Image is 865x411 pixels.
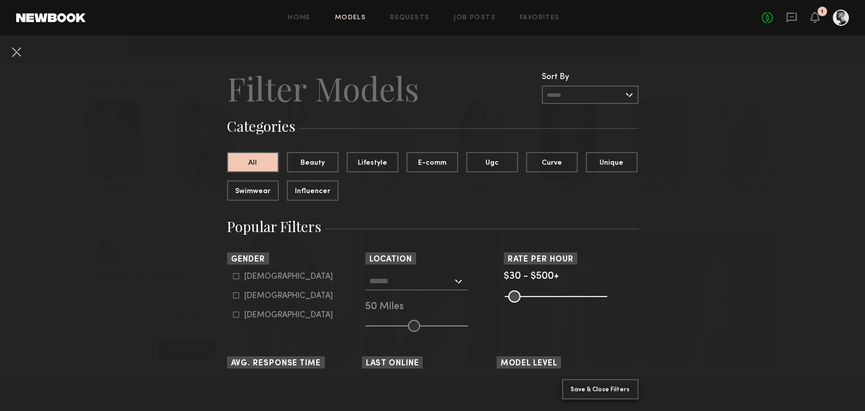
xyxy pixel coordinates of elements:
[227,68,419,108] h2: Filter Models
[542,73,638,82] div: Sort By
[335,15,366,21] a: Models
[8,44,24,62] common-close-button: Cancel
[406,152,458,172] button: E-comm
[390,15,429,21] a: Requests
[821,9,823,15] div: 1
[244,274,333,280] div: [DEMOGRAPHIC_DATA]
[365,303,500,312] div: 50 Miles
[586,152,637,172] button: Unique
[227,152,279,172] button: All
[562,379,638,399] button: Save & Close Filters
[227,180,279,201] button: Swimwear
[287,152,339,172] button: Beauty
[466,152,518,172] button: Ugc
[231,256,265,264] span: Gender
[244,293,333,299] div: [DEMOGRAPHIC_DATA]
[288,15,311,21] a: Home
[508,256,574,264] span: Rate per Hour
[520,15,560,21] a: Favorites
[504,272,559,281] span: $30 - $500+
[347,152,398,172] button: Lifestyle
[454,15,496,21] a: Job Posts
[501,360,557,367] span: Model Level
[227,217,638,236] h3: Popular Filters
[244,312,333,318] div: [DEMOGRAPHIC_DATA]
[369,256,412,264] span: Location
[8,44,24,60] button: Cancel
[227,117,638,136] h3: Categories
[526,152,578,172] button: Curve
[366,360,419,367] span: Last Online
[231,360,321,367] span: Avg. Response Time
[287,180,339,201] button: Influencer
